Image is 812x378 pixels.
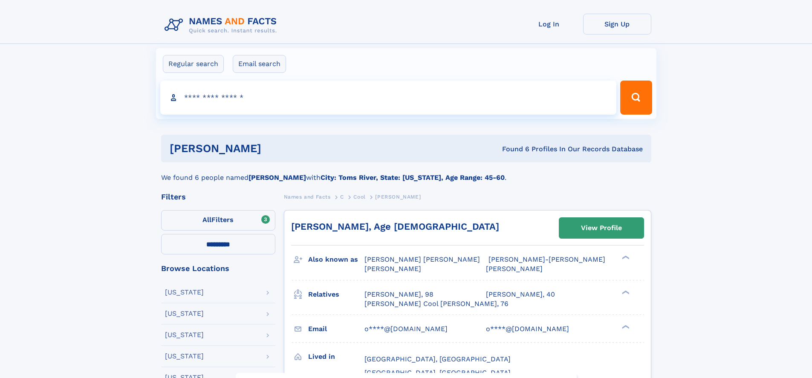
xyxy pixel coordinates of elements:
span: [PERSON_NAME] [375,194,421,200]
h3: Also known as [308,252,364,267]
div: [US_STATE] [165,332,204,338]
span: [PERSON_NAME] [364,265,421,273]
div: We found 6 people named with . [161,162,651,183]
a: [PERSON_NAME], 98 [364,290,433,299]
b: City: Toms River, State: [US_STATE], Age Range: 45-60 [321,173,505,182]
h3: Lived in [308,349,364,364]
div: Filters [161,193,275,201]
a: Names and Facts [284,191,331,202]
span: All [202,216,211,224]
span: C [340,194,344,200]
span: [PERSON_NAME] [486,265,543,273]
label: Filters [161,210,275,231]
a: Sign Up [583,14,651,35]
a: [PERSON_NAME] Cool [PERSON_NAME], 76 [364,299,509,309]
div: [US_STATE] [165,353,204,360]
div: [US_STATE] [165,289,204,296]
span: [GEOGRAPHIC_DATA], [GEOGRAPHIC_DATA] [364,355,511,363]
span: [GEOGRAPHIC_DATA], [GEOGRAPHIC_DATA] [364,369,511,377]
div: Browse Locations [161,265,275,272]
span: [PERSON_NAME]-[PERSON_NAME] [488,255,605,263]
a: [PERSON_NAME], Age [DEMOGRAPHIC_DATA] [291,221,499,232]
img: Logo Names and Facts [161,14,284,37]
b: [PERSON_NAME] [249,173,306,182]
label: Regular search [163,55,224,73]
a: [PERSON_NAME], 40 [486,290,555,299]
input: search input [160,81,617,115]
h3: Relatives [308,287,364,302]
a: Cool [353,191,365,202]
div: ❯ [620,289,630,295]
div: Found 6 Profiles In Our Records Database [381,144,643,154]
a: C [340,191,344,202]
button: Search Button [620,81,652,115]
div: ❯ [620,324,630,329]
div: [US_STATE] [165,310,204,317]
a: Log In [515,14,583,35]
span: [PERSON_NAME] [PERSON_NAME] [364,255,480,263]
a: View Profile [559,218,644,238]
h1: [PERSON_NAME] [170,143,382,154]
span: Cool [353,194,365,200]
div: View Profile [581,218,622,238]
label: Email search [233,55,286,73]
h3: Email [308,322,364,336]
div: ❯ [620,255,630,260]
